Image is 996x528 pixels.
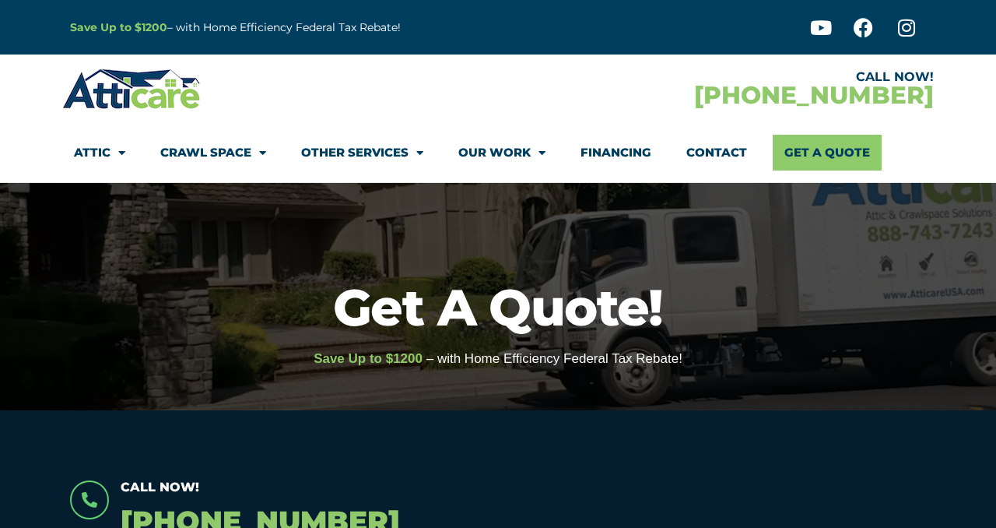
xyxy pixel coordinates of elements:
span: – with Home Efficiency Federal Tax Rebate! [426,351,682,366]
div: CALL NOW! [498,71,934,83]
a: Our Work [458,135,545,171]
p: – with Home Efficiency Federal Tax Rebate! [70,19,574,37]
a: Financing [580,135,651,171]
a: Get A Quote [773,135,882,171]
a: Attic [74,135,125,171]
a: Crawl Space [160,135,266,171]
a: Other Services [301,135,423,171]
nav: Menu [74,135,922,171]
h1: Get A Quote! [8,282,988,333]
span: Save Up to $1200 [314,351,423,366]
a: Save Up to $1200 [70,20,167,34]
a: Contact [686,135,747,171]
span: Call Now! [121,480,199,495]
